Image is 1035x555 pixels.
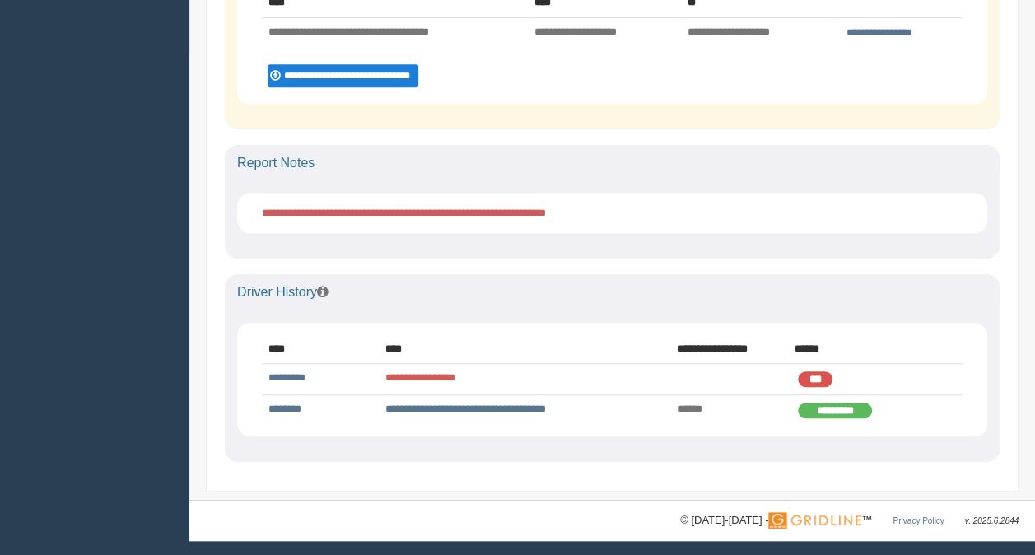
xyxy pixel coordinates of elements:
[893,516,944,525] a: Privacy Policy
[965,516,1019,525] span: v. 2025.6.2844
[225,145,1000,181] div: Report Notes
[768,512,861,529] img: Gridline
[225,274,1000,310] div: Driver History
[680,512,1019,529] div: © [DATE]-[DATE] - ™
